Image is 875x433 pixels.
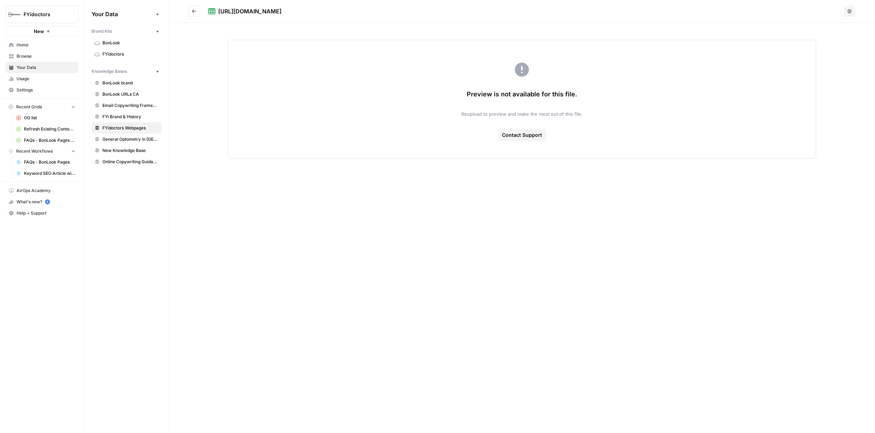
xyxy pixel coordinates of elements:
[102,114,158,120] span: FYi Brand & History
[24,115,75,121] span: OG list
[18,18,77,24] div: Domain: [DOMAIN_NAME]
[6,84,78,96] a: Settings
[92,122,162,134] a: FYidoctors Webpages
[8,8,21,21] img: FYidoctors Logo
[6,39,78,51] a: Home
[102,147,158,154] span: New Knowledge Base
[24,170,75,177] span: Keyword SEO Article with Human Review
[17,53,75,59] span: Browse
[92,28,112,34] span: Brand Kits
[79,42,116,46] div: Keywords by Traffic
[102,102,158,109] span: Email Copywriting Framework
[102,136,158,142] span: General Optometry in [GEOGRAPHIC_DATA]
[45,199,50,204] a: 5
[17,210,75,216] span: Help + Support
[498,129,546,141] button: Contact Support
[46,200,48,204] text: 5
[461,110,583,117] span: Reupload to preview and make the most out of this file.
[102,51,158,57] span: FYidoctors
[17,42,75,48] span: Home
[6,146,78,157] button: Recent Workflows
[17,187,75,194] span: AirOps Academy
[13,135,78,146] a: FAQs - BonLook Pages Grid
[16,104,42,110] span: Recent Grids
[92,134,162,145] a: General Optometry in [GEOGRAPHIC_DATA]
[92,145,162,156] a: New Knowledge Base
[6,62,78,73] a: Your Data
[20,41,26,46] img: tab_domain_overview_orange.svg
[6,6,78,23] button: Workspace: FYidoctors
[6,197,78,207] div: What's new?
[92,111,162,122] a: FYi Brand & History
[6,26,78,37] button: New
[6,73,78,84] a: Usage
[13,112,78,123] a: OG list
[467,89,577,99] span: Preview is not available for this file.
[92,156,162,167] a: Online Copywriting Guidance
[6,51,78,62] a: Browse
[24,11,66,18] span: FYidoctors
[71,41,77,46] img: tab_keywords_by_traffic_grey.svg
[102,40,158,46] span: BonLook
[92,100,162,111] a: Email Copywriting Framework
[17,87,75,93] span: Settings
[24,159,75,165] span: FAQs - BonLook Pages
[92,37,162,49] a: BonLook
[189,6,200,17] button: Go back
[16,148,53,154] span: Recent Workflows
[13,157,78,168] a: FAQs - BonLook Pages
[34,28,44,35] span: New
[102,91,158,97] span: BonLook URLs CA
[13,123,78,135] a: Refresh Existing Content - FYidoctors
[11,11,17,17] img: logo_orange.svg
[24,137,75,144] span: FAQs - BonLook Pages Grid
[6,196,78,208] button: What's new? 5
[92,77,162,89] a: BonLook brand
[11,18,17,24] img: website_grey.svg
[28,42,63,46] div: Domain Overview
[102,159,158,165] span: Online Copywriting Guidance
[17,64,75,71] span: Your Data
[17,76,75,82] span: Usage
[6,185,78,196] a: AirOps Academy
[24,126,75,132] span: Refresh Existing Content - FYidoctors
[102,80,158,86] span: BonLook brand
[92,49,162,60] a: FYidoctors
[218,7,282,15] div: [URL][DOMAIN_NAME]
[92,10,153,18] span: Your Data
[20,11,34,17] div: v 4.0.25
[502,132,542,139] span: Contact Support
[13,168,78,179] a: Keyword SEO Article with Human Review
[6,208,78,219] button: Help + Support
[92,68,127,75] span: Knowledge Bases
[6,102,78,112] button: Recent Grids
[92,89,162,100] a: BonLook URLs CA
[102,125,158,131] span: FYidoctors Webpages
